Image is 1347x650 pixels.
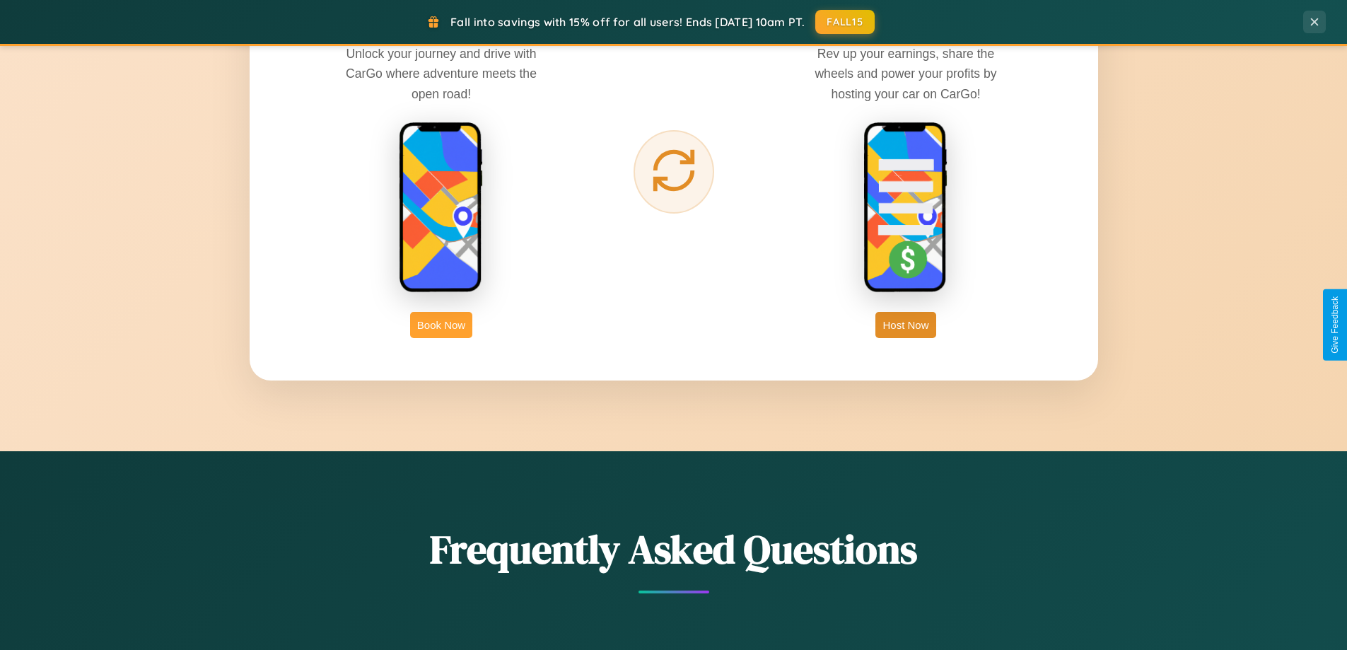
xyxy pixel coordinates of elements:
div: Give Feedback [1330,296,1340,354]
h2: Frequently Asked Questions [250,522,1098,576]
img: rent phone [399,122,484,294]
button: Host Now [875,312,935,338]
p: Unlock your journey and drive with CarGo where adventure meets the open road! [335,44,547,103]
p: Rev up your earnings, share the wheels and power your profits by hosting your car on CarGo! [800,44,1012,103]
img: host phone [863,122,948,294]
span: Fall into savings with 15% off for all users! Ends [DATE] 10am PT. [450,15,805,29]
button: FALL15 [815,10,875,34]
button: Book Now [410,312,472,338]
